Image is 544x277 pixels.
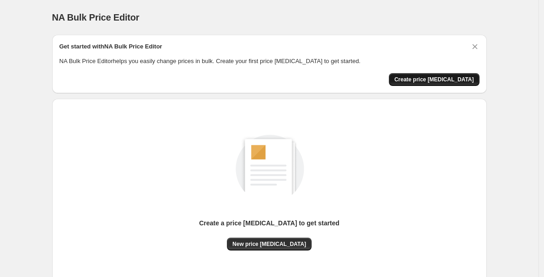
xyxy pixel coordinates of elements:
button: Dismiss card [470,42,479,51]
p: Create a price [MEDICAL_DATA] to get started [199,218,339,228]
button: New price [MEDICAL_DATA] [227,238,312,250]
span: NA Bulk Price Editor [52,12,140,22]
span: Create price [MEDICAL_DATA] [394,76,474,83]
span: New price [MEDICAL_DATA] [232,240,306,248]
button: Create price change job [389,73,479,86]
h2: Get started with NA Bulk Price Editor [59,42,162,51]
p: NA Bulk Price Editor helps you easily change prices in bulk. Create your first price [MEDICAL_DAT... [59,57,479,66]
